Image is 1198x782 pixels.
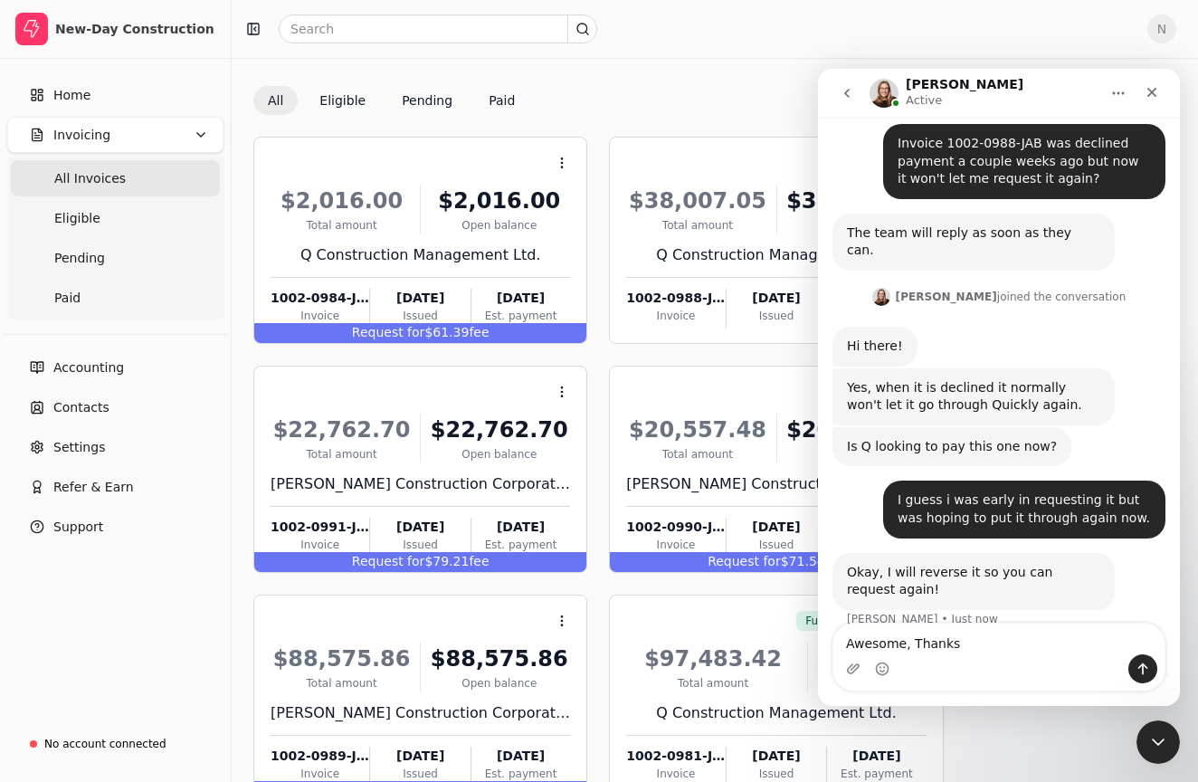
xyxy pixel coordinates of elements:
[271,289,369,308] div: 1002-0984-JAB
[55,20,215,38] div: New-Day Construction
[271,518,369,537] div: 1002-0991-JAB
[271,217,413,234] div: Total amount
[271,643,413,675] div: $88,575.86
[626,702,926,724] div: Q Construction Management Ltd.
[626,308,725,324] div: Invoice
[44,736,166,752] div: No account connected
[253,86,529,115] div: Invoice filter options
[471,747,570,766] div: [DATE]
[727,747,826,766] div: [DATE]
[727,537,826,553] div: Issued
[428,217,570,234] div: Open balance
[370,289,470,308] div: [DATE]
[471,537,570,553] div: Est. payment
[271,537,369,553] div: Invoice
[53,86,90,105] span: Home
[271,446,413,463] div: Total amount
[610,552,942,572] div: $71.54
[387,86,467,115] button: Pending
[626,747,725,766] div: 1002-0981-JAB
[54,249,105,268] span: Pending
[471,289,570,308] div: [DATE]
[626,675,800,691] div: Total amount
[626,537,725,553] div: Invoice
[626,643,800,675] div: $97,483.42
[784,414,927,446] div: $20,557.48
[827,766,926,782] div: Est. payment
[53,126,110,145] span: Invoicing
[626,518,725,537] div: 1002-0990-JAB
[53,358,124,377] span: Accounting
[7,469,223,505] button: Refer & Earn
[53,438,105,457] span: Settings
[271,675,413,691] div: Total amount
[727,308,826,324] div: Issued
[727,518,826,537] div: [DATE]
[352,554,425,568] span: Request for
[626,446,768,463] div: Total amount
[7,389,223,425] a: Contacts
[428,446,570,463] div: Open balance
[815,643,927,675] div: $0.00
[352,325,425,339] span: Request for
[727,289,826,308] div: [DATE]
[1136,720,1180,764] iframe: Intercom live chat
[626,185,768,217] div: $38,007.05
[784,446,927,463] div: Open balance
[11,200,220,236] a: Eligible
[53,398,109,417] span: Contacts
[7,429,223,465] a: Settings
[253,86,298,115] button: All
[626,414,768,446] div: $20,557.48
[626,217,768,234] div: Total amount
[53,478,134,497] span: Refer & Earn
[827,747,926,766] div: [DATE]
[815,675,927,691] div: Open balance
[271,766,369,782] div: Invoice
[784,185,927,217] div: $38,007.05
[471,308,570,324] div: Est. payment
[271,185,413,217] div: $2,016.00
[11,280,220,316] a: Paid
[370,537,470,553] div: Issued
[7,728,223,760] a: No account connected
[626,244,926,266] div: Q Construction Management Ltd.
[805,613,857,629] span: Fully paid
[254,552,586,572] div: $79.21
[7,77,223,113] a: Home
[305,86,380,115] button: Eligible
[271,414,413,446] div: $22,762.70
[370,766,470,782] div: Issued
[727,766,826,782] div: Issued
[54,289,81,308] span: Paid
[1147,14,1176,43] button: N
[428,643,570,675] div: $88,575.86
[471,766,570,782] div: Est. payment
[474,86,529,115] button: Paid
